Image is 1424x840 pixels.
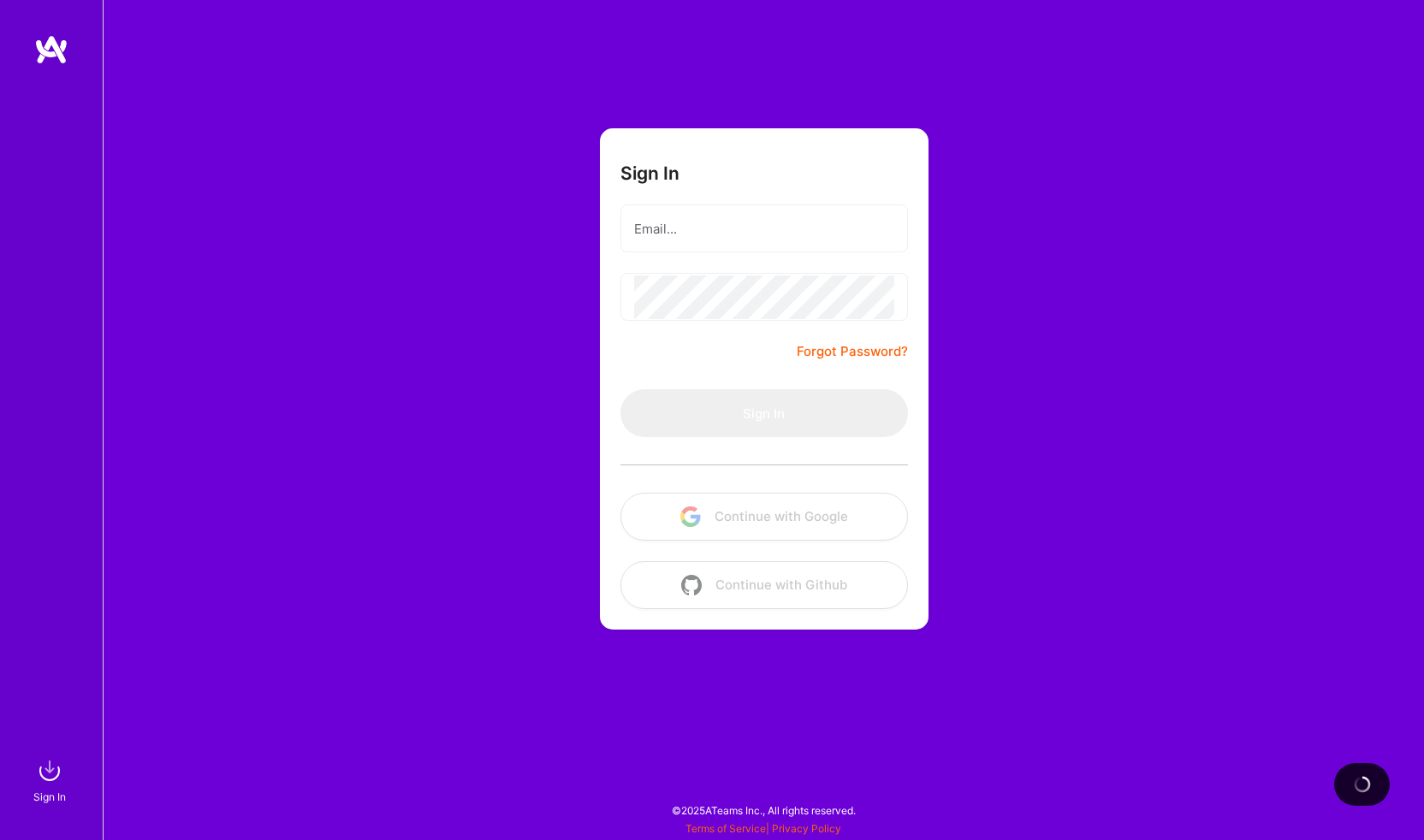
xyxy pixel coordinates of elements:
[797,341,908,362] a: Forgot Password?
[33,754,67,788] img: sign in
[103,789,1424,831] div: © 2025 ATeams Inc., All rights reserved.
[620,163,679,184] h3: Sign In
[620,389,908,437] button: Sign In
[1353,775,1372,794] img: loading
[634,207,894,251] input: Email...
[685,822,766,835] a: Terms of Service
[685,822,841,835] span: |
[33,788,66,806] div: Sign In
[681,575,702,595] img: icon
[680,506,701,527] img: icon
[34,34,68,65] img: logo
[620,561,908,609] button: Continue with Github
[36,754,67,806] a: sign inSign In
[772,822,841,835] a: Privacy Policy
[620,493,908,541] button: Continue with Google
